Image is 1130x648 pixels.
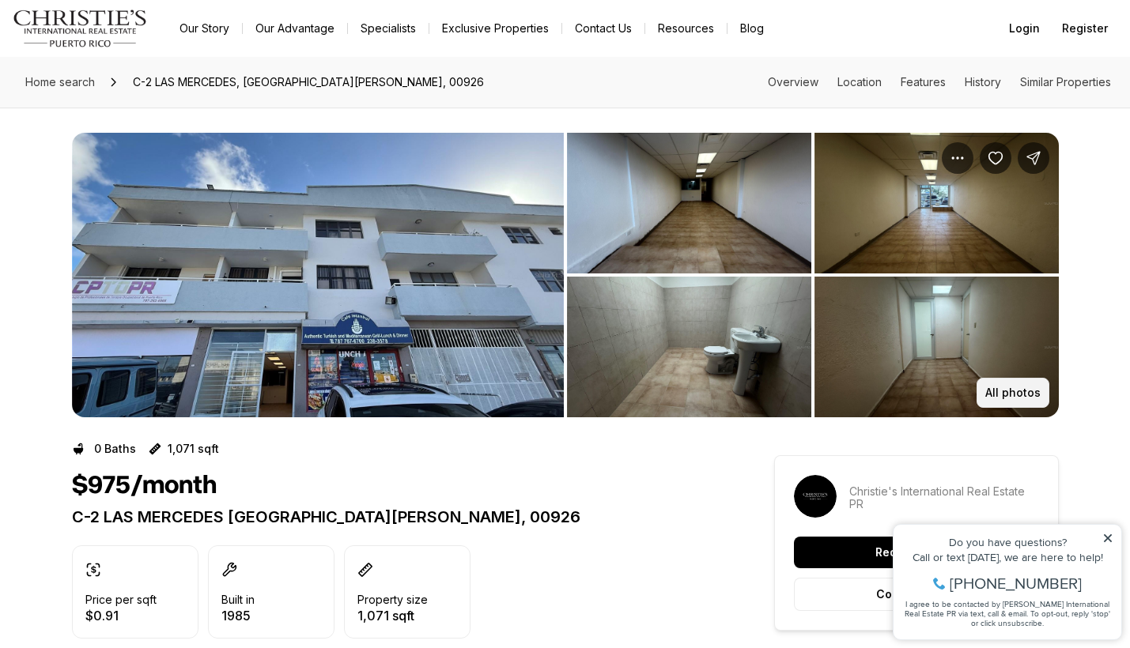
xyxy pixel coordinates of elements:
a: Blog [728,17,777,40]
span: C-2 LAS MERCEDES, [GEOGRAPHIC_DATA][PERSON_NAME], 00926 [127,70,490,95]
nav: Page section menu [768,76,1111,89]
span: Login [1009,22,1040,35]
button: Request a tour [794,537,1039,568]
p: Christie's International Real Estate PR [849,485,1039,510]
a: Skip to: Features [901,75,946,89]
p: C-2 LAS MERCEDES [GEOGRAPHIC_DATA][PERSON_NAME], 00926 [72,507,717,526]
a: Skip to: History [965,75,1001,89]
button: Login [1000,13,1049,44]
a: Our Story [167,17,242,40]
p: 1985 [221,609,255,622]
button: View image gallery [72,133,564,417]
div: Do you have questions? [17,36,229,47]
span: [PHONE_NUMBER] [65,74,197,90]
a: Skip to: Overview [768,75,818,89]
p: Request a tour [875,546,958,559]
button: Contact agent [794,578,1039,611]
a: Resources [645,17,727,40]
button: View image gallery [567,277,811,417]
button: View image gallery [567,133,811,273]
button: All photos [977,378,1049,408]
li: 1 of 3 [72,133,564,417]
p: Contact agent [876,588,957,601]
div: Listing Photos [72,133,1059,417]
p: 1,071 sqft [168,443,219,455]
a: Specialists [348,17,429,40]
div: Call or text [DATE], we are here to help! [17,51,229,62]
p: 0 Baths [94,443,136,455]
button: View image gallery [814,133,1059,273]
a: Exclusive Properties [429,17,561,40]
span: I agree to be contacted by [PERSON_NAME] International Real Estate PR via text, call & email. To ... [20,97,225,127]
a: Our Advantage [243,17,347,40]
button: Save Property: C-2 LAS MERCEDES [980,142,1011,174]
li: 2 of 3 [567,133,1059,417]
p: $0.91 [85,609,157,622]
button: Share Property: C-2 LAS MERCEDES [1018,142,1049,174]
img: logo [13,9,148,47]
a: Home search [19,70,101,95]
p: Price per sqft [85,593,157,606]
button: Property options [942,142,973,174]
button: Contact Us [562,17,644,40]
button: Register [1053,13,1117,44]
p: Built in [221,593,255,606]
h1: $975/month [72,471,217,501]
button: View image gallery [814,277,1059,417]
span: Home search [25,75,95,89]
p: 1,071 sqft [357,609,428,622]
a: Skip to: Similar Properties [1020,75,1111,89]
p: All photos [985,386,1041,399]
span: Register [1062,22,1108,35]
p: Property size [357,593,428,606]
a: Skip to: Location [837,75,882,89]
